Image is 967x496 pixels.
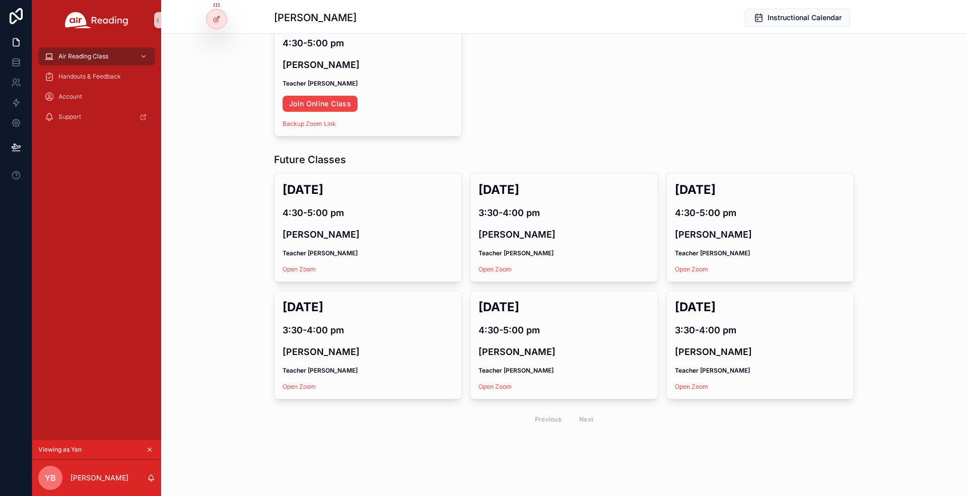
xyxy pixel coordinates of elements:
[71,473,128,483] p: [PERSON_NAME]
[478,323,649,337] h4: 4:30-5:00 pm
[675,249,750,257] strong: Teacher [PERSON_NAME]
[675,299,846,315] h2: [DATE]
[45,472,56,484] span: YB
[38,446,82,454] span: Viewing as Yan
[283,80,358,87] strong: Teacher [PERSON_NAME]
[675,345,846,359] h4: [PERSON_NAME]
[38,67,155,86] a: Handouts & Feedback
[38,88,155,106] a: Account
[478,249,554,257] strong: Teacher [PERSON_NAME]
[274,11,357,25] h1: [PERSON_NAME]
[478,206,649,220] h4: 3:30-4:00 pm
[478,181,649,198] h2: [DATE]
[478,367,554,374] strong: Teacher [PERSON_NAME]
[478,299,649,315] h2: [DATE]
[283,36,453,50] h4: 4:30-5:00 pm
[58,73,121,81] span: Handouts & Feedback
[478,383,512,390] a: Open Zoom
[478,265,512,273] a: Open Zoom
[283,367,358,374] strong: Teacher [PERSON_NAME]
[675,206,846,220] h4: 4:30-5:00 pm
[768,13,842,23] span: Instructional Calendar
[38,47,155,65] a: Air Reading Class
[478,228,649,241] h4: [PERSON_NAME]
[675,367,750,374] strong: Teacher [PERSON_NAME]
[675,265,708,273] a: Open Zoom
[38,108,155,126] a: Support
[745,9,850,27] button: Instructional Calendar
[283,323,453,337] h4: 3:30-4:00 pm
[283,345,453,359] h4: [PERSON_NAME]
[283,206,453,220] h4: 4:30-5:00 pm
[675,228,846,241] h4: [PERSON_NAME]
[283,383,316,390] a: Open Zoom
[274,153,346,167] h1: Future Classes
[675,181,846,198] h2: [DATE]
[283,120,336,127] a: Backup Zoom Link
[283,265,316,273] a: Open Zoom
[478,345,649,359] h4: [PERSON_NAME]
[65,12,128,28] img: App logo
[283,249,358,257] strong: Teacher [PERSON_NAME]
[58,113,81,121] span: Support
[32,40,161,139] div: scrollable content
[58,52,108,60] span: Air Reading Class
[58,93,82,101] span: Account
[283,181,453,198] h2: [DATE]
[283,96,358,112] a: Join Online Class
[283,228,453,241] h4: [PERSON_NAME]
[675,383,708,390] a: Open Zoom
[675,323,846,337] h4: 3:30-4:00 pm
[283,58,453,72] h4: [PERSON_NAME]
[283,299,453,315] h2: [DATE]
